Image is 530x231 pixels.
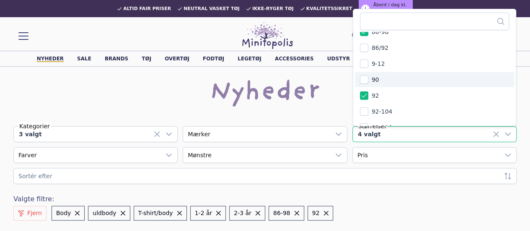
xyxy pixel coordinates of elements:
a: Sale [77,56,91,61]
a: Udstyr [327,56,350,61]
span: Altid fair priser [123,6,171,11]
span: Neutral vasket tøj [184,6,240,11]
li: 92 [355,88,514,103]
button: Body [52,206,85,221]
span: 92-110 [372,123,393,132]
a: Tøj [142,56,151,61]
button: 92 [308,206,334,221]
a: Nyheder [37,56,64,61]
a: Accessories [275,56,314,61]
span: Body [56,209,71,218]
a: Overtøj [165,56,189,61]
button: Søg [348,29,378,42]
li: 9-12 [355,56,514,71]
span: 92-104 [372,107,393,116]
span: Fjern [27,209,42,218]
span: 86/92 [372,44,388,52]
li: 86-98 [355,24,514,39]
span: Åbent i dag kl. [373,2,406,9]
a: Fodtøj [203,56,224,61]
span: 90 [372,75,379,84]
button: T-shirt/body [134,206,187,221]
span: 9-12 [372,60,385,68]
button: 1-2 år [190,206,226,221]
img: Minitopolis logo [242,22,293,49]
div: Valgte filtre: [13,194,333,204]
span: Ikke-ryger tøj [252,6,294,11]
span: 1-2 år [195,209,212,218]
h1: Nyheder [210,79,320,106]
a: Brands [105,56,128,61]
span: 86-98 [273,209,290,218]
button: Fjern [13,206,47,221]
button: 2-3 år [229,206,265,221]
div: 3 valgt [14,127,160,142]
div: 4 valgt [353,127,499,142]
li: 86/92 [355,40,514,55]
button: 86-98 [269,206,304,221]
span: 2-3 år [234,209,251,218]
span: 86-98 [372,28,389,36]
button: uldbody [88,206,130,221]
span: Kvalitetssikret [306,6,352,11]
span: uldbody [93,209,116,218]
li: 90 [355,72,514,87]
span: 92 [372,91,379,100]
span: T-shirt/body [138,209,173,218]
li: 92-104 [355,104,514,119]
a: Legetøj [238,56,261,61]
li: 92-110 [355,120,514,135]
span: 92 [312,209,320,218]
